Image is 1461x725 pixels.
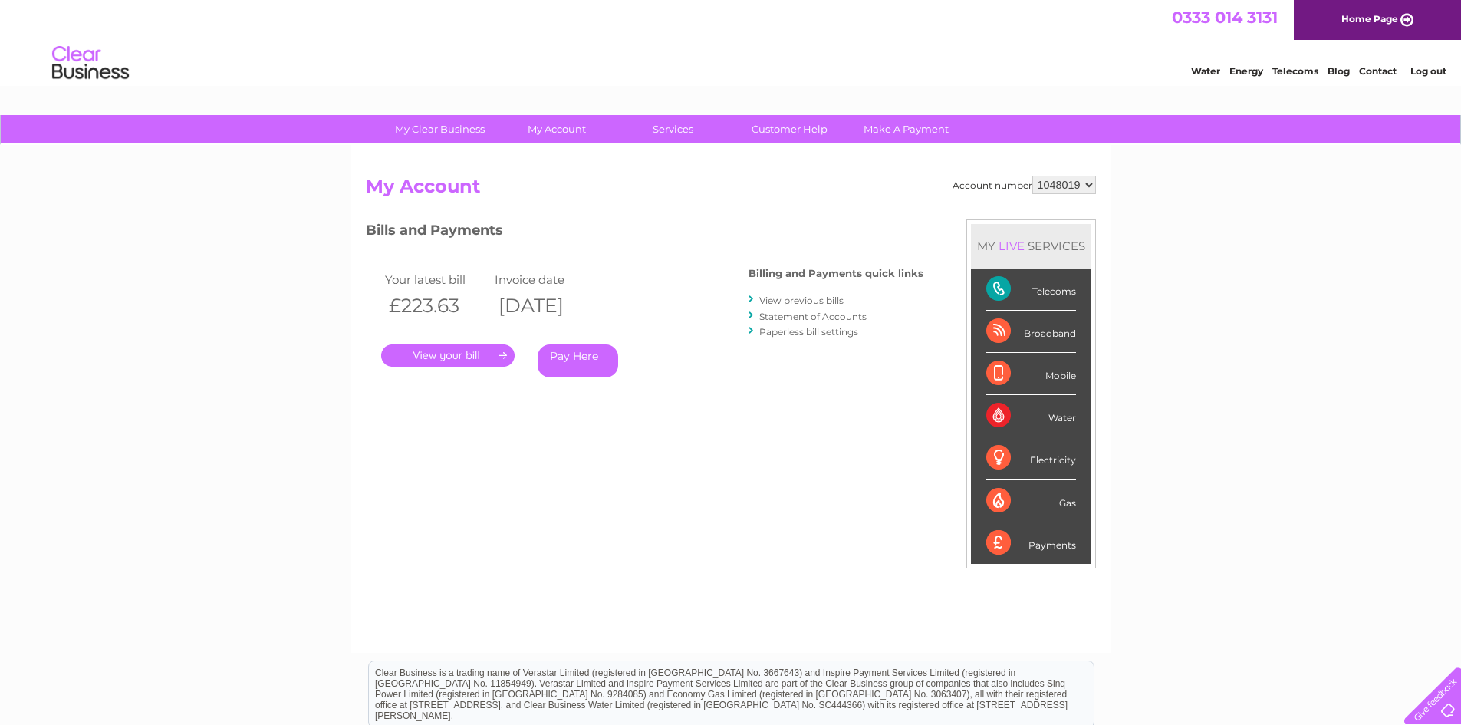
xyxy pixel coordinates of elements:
[1410,65,1446,77] a: Log out
[759,311,867,322] a: Statement of Accounts
[726,115,853,143] a: Customer Help
[366,219,923,246] h3: Bills and Payments
[986,522,1076,564] div: Payments
[1328,65,1350,77] a: Blog
[381,290,492,321] th: £223.63
[493,115,620,143] a: My Account
[51,40,130,87] img: logo.png
[377,115,503,143] a: My Clear Business
[986,269,1076,311] div: Telecoms
[971,224,1091,268] div: MY SERVICES
[986,311,1076,353] div: Broadband
[1359,65,1397,77] a: Contact
[491,290,601,321] th: [DATE]
[986,353,1076,395] div: Mobile
[610,115,736,143] a: Services
[381,269,492,290] td: Your latest bill
[366,176,1096,205] h2: My Account
[1272,65,1318,77] a: Telecoms
[369,8,1094,74] div: Clear Business is a trading name of Verastar Limited (registered in [GEOGRAPHIC_DATA] No. 3667643...
[491,269,601,290] td: Invoice date
[538,344,618,377] a: Pay Here
[986,437,1076,479] div: Electricity
[995,239,1028,253] div: LIVE
[381,344,515,367] a: .
[1191,65,1220,77] a: Water
[953,176,1096,194] div: Account number
[1172,8,1278,27] a: 0333 014 3131
[843,115,969,143] a: Make A Payment
[1229,65,1263,77] a: Energy
[759,326,858,338] a: Paperless bill settings
[749,268,923,279] h4: Billing and Payments quick links
[986,480,1076,522] div: Gas
[986,395,1076,437] div: Water
[759,295,844,306] a: View previous bills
